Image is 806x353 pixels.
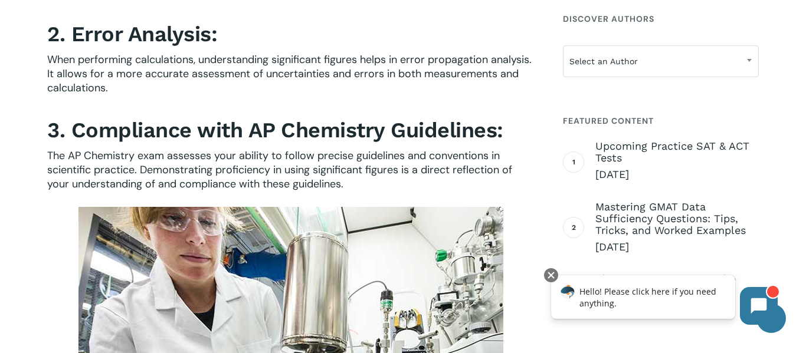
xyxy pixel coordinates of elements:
span: Upcoming Practice SAT & ACT Tests [595,140,759,164]
strong: 3. Compliance with AP Chemistry Guidelines: [47,118,503,143]
strong: 2. Error Analysis: [47,22,217,47]
a: Upcoming Practice SAT & ACT Tests [DATE] [595,140,759,182]
span: [DATE] [595,240,759,254]
h4: Discover Authors [563,8,759,29]
iframe: Chatbot [539,266,789,336]
span: Select an Author [563,49,758,74]
h4: Featured Content [563,110,759,131]
span: [DATE] [595,167,759,182]
span: The AP Chemistry exam assesses your ability to follow precise guidelines and conventions in scien... [47,149,512,191]
span: When performing calculations, understanding significant figures helps in error propagation analys... [47,52,532,95]
a: Mastering GMAT Data Sufficiency Questions: Tips, Tricks, and Worked Examples [DATE] [595,201,759,254]
span: Select an Author [563,45,759,77]
span: Mastering GMAT Data Sufficiency Questions: Tips, Tricks, and Worked Examples [595,201,759,236]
